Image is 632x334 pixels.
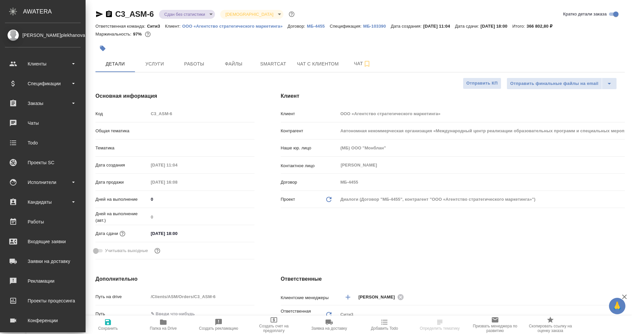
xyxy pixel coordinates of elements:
[95,162,148,168] p: Дата создания
[281,92,625,100] h4: Клиент
[224,12,275,17] button: [DEMOGRAPHIC_DATA]
[98,326,118,331] span: Сохранить
[507,78,602,90] button: Отправить финальные файлы на email
[340,289,356,305] button: Добавить менеджера
[5,316,81,325] div: Конференции
[218,60,250,68] span: Файлы
[507,78,617,90] div: split button
[2,154,84,171] a: Проекты SC
[133,32,143,37] p: 97%
[95,92,254,100] h4: Основная информация
[5,296,81,306] div: Проекты процессинга
[2,293,84,309] a: Проекты процессинга
[281,128,338,134] p: Контрагент
[5,32,81,39] div: [PERSON_NAME]plekhanova
[159,10,215,19] div: Сдан без статистики
[105,247,148,254] span: Учитывать выходные
[358,294,399,300] span: [PERSON_NAME]
[95,275,254,283] h4: Дополнительно
[338,126,625,136] input: Пустое поле
[148,229,206,238] input: ✎ Введи что-нибудь
[307,23,329,29] a: МБ-4455
[612,299,623,313] span: 🙏
[95,294,148,300] p: Путь на drive
[512,24,526,29] p: Итого:
[80,316,136,334] button: Сохранить
[5,217,81,227] div: Работы
[281,145,338,151] p: Наше юр. лицо
[5,158,81,167] div: Проекты SC
[281,111,338,117] p: Клиент
[281,295,338,301] p: Клиентские менеджеры
[2,253,84,270] a: Заявки на доставку
[5,118,81,128] div: Чаты
[5,276,81,286] div: Рекламации
[95,41,110,56] button: Добавить тэг
[363,60,371,68] svg: Подписаться
[363,24,391,29] p: МБ-103390
[471,324,519,333] span: Призвать менеджера по развитию
[2,135,84,151] a: Todo
[363,23,391,29] a: МБ-103390
[523,316,578,334] button: Скопировать ссылку на оценку заказа
[609,298,625,314] button: 🙏
[281,179,338,186] p: Договор
[147,24,165,29] p: Сити3
[95,32,133,37] p: Маржинальность:
[95,230,118,237] p: Дата сдачи
[95,311,148,317] p: Путь
[2,115,84,131] a: Чаты
[148,142,254,154] div: ​
[95,145,148,151] p: Тематика
[148,160,206,170] input: Пустое поле
[420,326,460,331] span: Определить тематику
[302,316,357,334] button: Заявка на доставку
[136,316,191,334] button: Папка на Drive
[5,256,81,266] div: Заявки на доставку
[5,98,81,108] div: Заказы
[5,79,81,89] div: Спецификации
[144,30,152,39] button: 8000.00 RUB;
[281,308,325,321] p: Ответственная команда
[150,326,177,331] span: Папка на Drive
[95,211,148,224] p: Дней на выполнение (авт.)
[5,237,81,246] div: Входящие заявки
[148,125,254,137] div: ​
[139,60,171,68] span: Услуги
[2,233,84,250] a: Входящие заявки
[5,138,81,148] div: Todo
[182,24,288,29] p: ООО «Агентство стратегического маркетинга»
[148,212,254,222] input: Пустое поле
[338,309,625,320] div: Сити3
[358,293,406,301] div: [PERSON_NAME]
[118,229,127,238] button: Если добавить услуги и заполнить их объемом, то дата рассчитается автоматически
[466,80,498,87] span: Отправить КП
[5,59,81,69] div: Клиенты
[153,246,162,255] button: Выбери, если сб и вс нужно считать рабочими днями для выполнения заказа.
[455,24,480,29] p: Дата сдачи:
[281,163,338,169] p: Контактное лицо
[338,194,625,205] div: Диалоги (Договор "МБ-4455", контрагент "ООО «Агентство стратегического маркетинга»")
[95,128,148,134] p: Общая тематика
[281,196,295,203] p: Проект
[105,10,113,18] button: Скопировать ссылку
[371,326,398,331] span: Добавить Todo
[357,316,412,334] button: Добавить Todo
[307,24,329,29] p: МБ-4455
[467,316,523,334] button: Призвать менеджера по развитию
[527,324,574,333] span: Скопировать ссылку на оценку заказа
[412,316,467,334] button: Определить тематику
[481,24,513,29] p: [DATE] 18:00
[99,60,131,68] span: Детали
[257,60,289,68] span: Smartcat
[95,10,103,18] button: Скопировать ссылку для ЯМессенджера
[5,177,81,187] div: Исполнители
[148,309,254,319] input: ✎ Введи что-нибудь
[2,273,84,289] a: Рекламации
[287,10,296,18] button: Доп статусы указывают на важность/срочность заказа
[347,60,378,68] span: Чат
[338,143,625,153] input: Пустое поле
[391,24,423,29] p: Дата создания:
[165,24,182,29] p: Клиент:
[23,5,86,18] div: AWATERA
